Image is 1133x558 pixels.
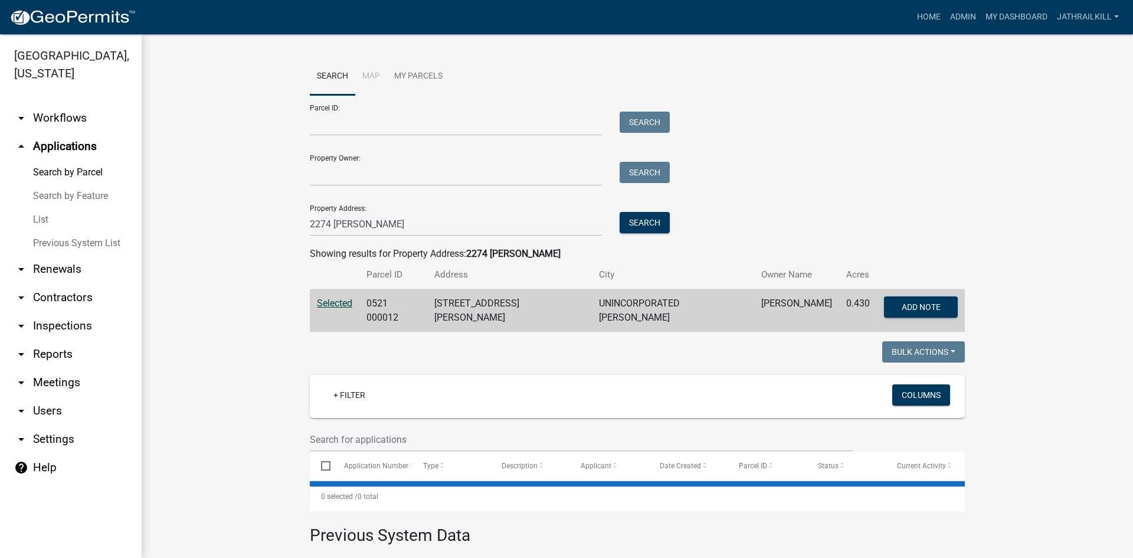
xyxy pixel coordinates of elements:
span: Description [502,462,538,470]
button: Columns [892,384,950,406]
i: arrow_drop_down [14,432,28,446]
i: arrow_drop_down [14,376,28,390]
button: Add Note [884,296,958,318]
i: arrow_drop_up [14,139,28,154]
button: Search [620,212,670,233]
div: 0 total [310,482,965,511]
button: Bulk Actions [882,341,965,363]
i: arrow_drop_down [14,347,28,361]
datatable-header-cell: Date Created [649,452,728,480]
th: City [592,261,754,289]
a: My Parcels [387,58,450,96]
span: Status [818,462,839,470]
a: + Filter [324,384,375,406]
a: Jathrailkill [1052,6,1124,28]
datatable-header-cell: Type [411,452,490,480]
i: arrow_drop_down [14,262,28,276]
td: 0521 000012 [359,289,427,332]
a: Selected [317,298,352,309]
span: Application Number [344,462,408,470]
h3: Previous System Data [310,511,965,548]
a: My Dashboard [981,6,1052,28]
td: UNINCORPORATED [PERSON_NAME] [592,289,754,332]
strong: 2274 [PERSON_NAME] [466,248,561,259]
span: Parcel ID [739,462,767,470]
datatable-header-cell: Application Number [332,452,411,480]
th: Acres [839,261,877,289]
i: help [14,461,28,475]
i: arrow_drop_down [14,291,28,305]
datatable-header-cell: Description [490,452,569,480]
datatable-header-cell: Status [807,452,886,480]
th: Parcel ID [359,261,427,289]
datatable-header-cell: Applicant [569,452,649,480]
span: Date Created [660,462,701,470]
a: Search [310,58,355,96]
button: Search [620,112,670,133]
a: Home [912,6,945,28]
i: arrow_drop_down [14,319,28,333]
datatable-header-cell: Select [310,452,332,480]
span: Applicant [581,462,611,470]
th: Address [427,261,592,289]
input: Search for applications [310,428,853,452]
th: Owner Name [754,261,839,289]
td: 0.430 [839,289,877,332]
span: Type [423,462,438,470]
datatable-header-cell: Parcel ID [728,452,807,480]
datatable-header-cell: Current Activity [886,452,965,480]
span: Add Note [901,302,940,312]
button: Search [620,162,670,183]
i: arrow_drop_down [14,111,28,125]
i: arrow_drop_down [14,404,28,418]
a: Admin [945,6,981,28]
td: [STREET_ADDRESS][PERSON_NAME] [427,289,592,332]
div: Showing results for Property Address: [310,247,965,261]
td: [PERSON_NAME] [754,289,839,332]
span: Current Activity [897,462,946,470]
span: 0 selected / [321,492,358,501]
